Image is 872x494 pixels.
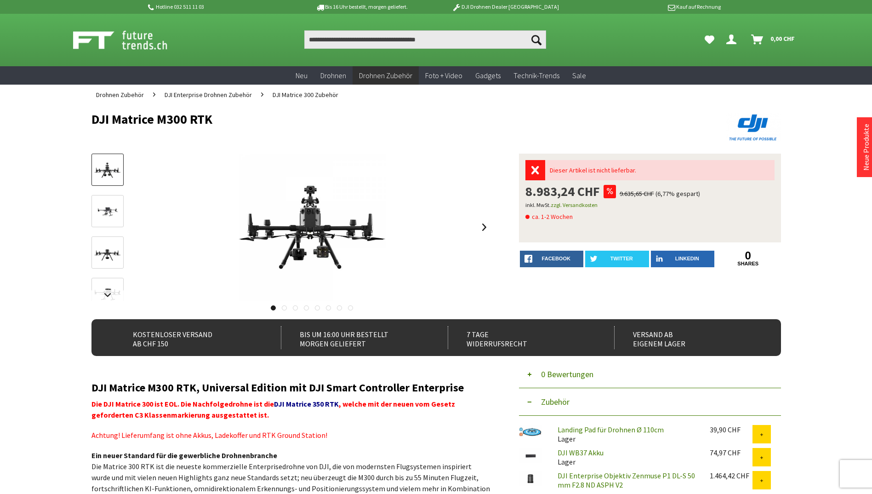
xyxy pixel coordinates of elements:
[545,160,775,180] div: Dieser Artikel ist nicht lieferbar.
[320,71,346,80] span: Drohnen
[289,66,314,85] a: Neu
[91,382,491,394] h2: DJI Matrice M300 RTK, Universal Edition mit DJI Smart Controller Enterprise
[91,431,327,440] span: Achtung! Lieferumfang ist ohne Akkus, Ladekoffer und RTK Ground Station!
[716,261,780,267] a: shares
[710,448,752,457] div: 74,97 CHF
[359,71,412,80] span: Drohnen Zubehör
[94,157,121,184] img: Vorschau: DJI Matrice M300 RTK
[91,112,643,126] h1: DJI Matrice M300 RTK
[475,71,501,80] span: Gadgets
[723,30,744,49] a: Dein Konto
[507,66,566,85] a: Technik-Trends
[710,425,752,434] div: 39,90 CHF
[651,251,715,267] a: LinkedIn
[710,471,752,480] div: 1.464,42 CHF
[610,256,633,261] span: twitter
[147,1,290,12] p: Hotline 032 511 11 03
[73,29,188,52] img: Shop Futuretrends - zur Startseite wechseln
[519,448,542,463] img: DJI WB37 Akku
[585,251,649,267] a: twitter
[520,251,584,267] a: facebook
[469,66,507,85] a: Gadgets
[290,1,433,12] p: Bis 16 Uhr bestellt, morgen geliefert.
[296,71,308,80] span: Neu
[572,71,586,80] span: Sale
[91,85,148,105] a: Drohnen Zubehör
[747,30,799,49] a: Warenkorb
[770,31,795,46] span: 0,00 CHF
[513,71,559,80] span: Technik-Trends
[425,71,462,80] span: Foto + Video
[448,326,594,349] div: 7 Tage Widerrufsrecht
[525,185,600,198] span: 8.983,24 CHF
[274,399,339,408] a: DJI Matrice 350 RTK
[165,91,252,99] span: DJI Enterprise Drohnen Zubehör
[268,85,343,105] a: DJI Matrice 300 Zubehör
[519,361,781,388] button: 0 Bewertungen
[527,30,546,49] button: Suchen
[550,448,702,466] div: Lager
[419,66,469,85] a: Foto + Video
[91,399,455,419] strong: Die DJI Matrice 300 ist EOL. Die Nachfolgedrohne ist die , welche mit der neuen vom Gesetz geford...
[96,91,144,99] span: Drohnen Zubehör
[160,85,256,105] a: DJI Enterprise Drohnen Zubehör
[558,425,664,434] a: Landing Pad für Drohnen Ø 110cm
[558,448,604,457] a: DJI WB37 Akku
[114,326,261,349] div: Kostenloser Versand ab CHF 150
[716,251,780,261] a: 0
[577,1,721,12] p: Kauf auf Rechnung
[433,1,577,12] p: DJI Drohnen Dealer [GEOGRAPHIC_DATA]
[304,30,546,49] input: Produkt, Marke, Kategorie, EAN, Artikelnummer…
[620,190,654,198] span: 9.635,65 CHF
[314,66,353,85] a: Drohnen
[525,211,573,222] span: ca. 1-2 Wochen
[675,256,699,261] span: LinkedIn
[551,201,598,208] a: zzgl. Versandkosten
[655,190,700,198] span: (6,77% gespart)
[566,66,593,85] a: Sale
[281,326,427,349] div: Bis um 16:00 Uhr bestellt Morgen geliefert
[525,200,775,211] p: inkl. MwSt.
[558,471,695,489] a: DJI Enterprise Objektiv Zenmuse P1 DL-S 50 mm F2.8 ND ASPH V2
[550,425,702,443] div: Lager
[861,124,871,171] a: Neue Produkte
[542,256,570,261] span: facebook
[726,112,781,143] img: DJI
[519,425,542,437] img: Landing Pad für Drohnen Ø 110cm
[239,154,386,301] img: DJI Matrice M300 RTK
[273,91,338,99] span: DJI Matrice 300 Zubehör
[353,66,419,85] a: Drohnen Zubehör
[700,30,719,49] a: Meine Favoriten
[519,388,781,416] button: Zubehör
[519,471,542,486] img: DJI Enterprise Objektiv Zenmuse P1 DL-S 50 mm F2.8 ND ASPH V2
[91,451,277,460] strong: Ein neuer Standard für die gewerbliche Drohnenbranche
[614,326,761,349] div: Versand ab eigenem Lager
